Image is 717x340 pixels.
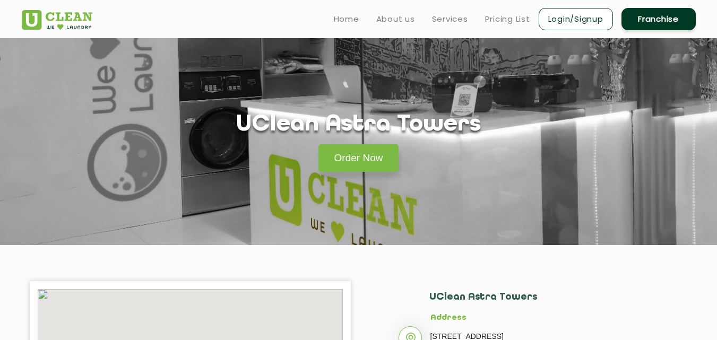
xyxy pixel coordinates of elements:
a: About us [376,13,415,25]
h5: Address [430,313,656,323]
a: Order Now [318,144,399,172]
a: Pricing List [485,13,530,25]
h1: UClean Astra Towers [236,111,481,138]
a: Login/Signup [539,8,613,30]
a: Home [334,13,359,25]
img: UClean Laundry and Dry Cleaning [22,10,92,30]
a: Franchise [621,8,696,30]
h2: UClean Astra Towers [429,292,656,313]
a: Services [432,13,468,25]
